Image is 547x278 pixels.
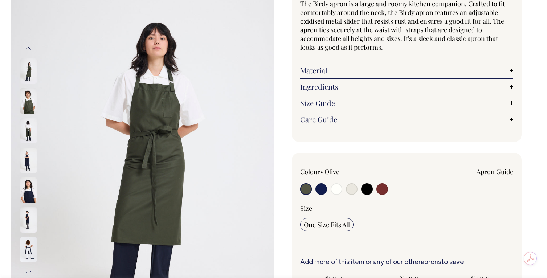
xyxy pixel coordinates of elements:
[300,218,354,231] input: One Size Fits All
[23,40,34,57] button: Previous
[304,220,350,229] span: One Size Fits All
[300,259,514,266] h6: Add more of this item or any of our other to save
[20,177,37,203] img: dark-navy
[300,204,514,213] div: Size
[20,207,37,233] img: dark-navy
[20,148,37,173] img: dark-navy
[324,167,339,176] label: Olive
[300,82,514,91] a: Ingredients
[320,167,323,176] span: •
[421,259,441,266] a: aprons
[20,237,37,262] img: dark-navy
[300,66,514,75] a: Material
[20,58,37,84] img: olive
[300,167,385,176] div: Colour
[20,118,37,143] img: olive
[300,115,514,124] a: Care Guide
[477,167,513,176] a: Apron Guide
[20,88,37,114] img: olive
[300,99,514,107] a: Size Guide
